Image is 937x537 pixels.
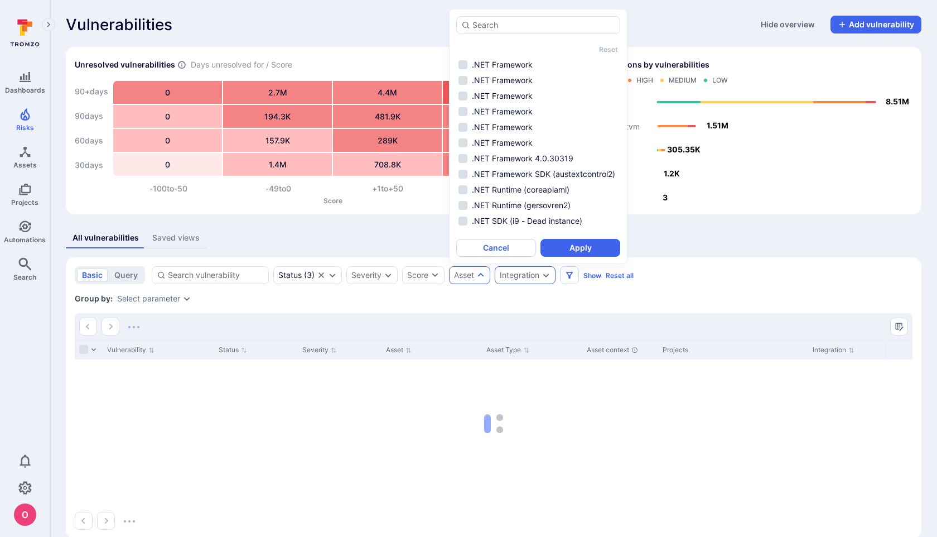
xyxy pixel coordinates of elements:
[386,346,412,354] button: Sort by Asset
[456,89,620,103] li: .NET Framework
[97,512,115,530] button: Go to the next page
[454,271,474,280] button: Asset
[664,169,680,178] text: 1.2K
[402,266,445,284] button: Score
[79,318,97,335] button: Go to the previous page
[443,183,553,194] div: +51 to +100
[73,232,139,243] div: All vulnerabilities
[75,130,108,152] div: 60 days
[328,271,337,280] button: Expand dropdown
[224,183,334,194] div: -49 to 0
[890,318,908,335] button: Manage columns
[456,183,620,196] li: .NET Runtime (coreapiami)
[456,58,620,71] li: .NET Framework
[663,345,804,355] div: Projects
[456,239,536,257] button: Cancel
[75,59,175,70] h2: Unresolved vulnerabilities
[177,59,186,71] span: Number of vulnerabilities in status ‘Open’ ‘Triaged’ and ‘In process’ divided by score and scanne...
[540,239,620,257] button: Apply
[443,129,552,152] div: 3.3K
[456,152,620,165] li: .NET Framework 4.0.30319
[223,153,332,176] div: 1.4M
[75,154,108,176] div: 30 days
[472,20,615,31] input: Search
[79,345,88,354] span: Select all rows
[456,167,620,181] li: .NET Framework SDK (austextcontrol2)
[500,271,539,280] button: Integration
[11,198,38,207] span: Projects
[456,16,620,257] div: autocomplete options
[560,266,579,284] button: Filters
[456,214,620,228] li: .NET SDK (i9 - Dead instance)
[707,121,728,130] text: 1.51M
[107,346,154,354] button: Sort by Vulnerability
[669,76,697,85] div: Medium
[407,270,428,281] div: Score
[278,271,302,280] div: Status
[333,129,442,152] div: 289K
[456,105,620,118] li: .NET Framework
[486,346,529,354] button: Sort by Asset Type
[66,228,921,248] div: assets tabs
[667,145,701,154] text: 305.35K
[223,105,332,128] div: 194.3K
[113,81,222,104] div: 0
[13,161,37,169] span: Assets
[117,294,180,303] button: Select parameter
[456,199,620,212] li: .NET Runtime (gersovren2)
[13,273,36,281] span: Search
[384,271,393,280] button: Expand dropdown
[14,504,36,526] img: ACg8ocJcCe-YbLxGm5tc0PuNRxmgP8aEm0RBXn6duO8aeMVK9zjHhw=s96-c
[599,45,618,54] button: Reset
[542,271,550,280] button: Expand dropdown
[4,236,46,244] span: Automations
[42,18,55,31] button: Expand navigation menu
[75,512,93,530] button: Go to the previous page
[754,16,822,33] button: Hide overview
[182,294,191,303] button: Expand dropdown
[570,47,921,214] div: Top integrations by vulnerabilities
[583,271,601,280] button: Show
[333,81,442,104] div: 4.4M
[45,20,52,30] i: Expand navigation menu
[102,318,119,335] button: Go to the next page
[128,326,139,328] img: Loading...
[579,89,912,205] svg: Top integrations by vulnerabilities bar
[278,271,315,280] button: Status(3)
[66,16,172,33] span: Vulnerabilities
[109,268,143,282] button: query
[113,129,222,152] div: 0
[77,268,108,282] button: basic
[75,80,108,103] div: 90+ days
[456,136,620,150] li: .NET Framework
[606,271,634,280] button: Reset all
[117,294,191,303] div: grouping parameters
[351,271,381,280] button: Severity
[191,59,292,71] span: Days unresolved for / Score
[476,271,485,280] button: Expand dropdown
[886,97,909,106] text: 8.51M
[152,232,200,243] div: Saved views
[223,129,332,152] div: 157.9K
[456,74,620,87] li: .NET Framework
[124,520,135,522] img: Loading...
[443,153,552,176] div: 12.5K
[317,271,326,280] button: Clear selection
[587,345,654,355] div: Asset context
[75,293,113,304] span: Group by:
[278,271,315,280] div: ( 3 )
[16,123,34,132] span: Risks
[75,105,108,127] div: 90 days
[113,105,222,128] div: 0
[333,105,442,128] div: 481.9K
[456,230,620,243] li: /[TECHNICAL_ID][URL]
[712,76,728,85] div: Low
[168,270,264,281] input: Search vulnerability
[302,346,337,354] button: Sort by Severity
[636,76,653,85] div: High
[631,347,638,353] div: Automatically discovered context associated with the asset
[443,81,552,104] div: 46.8K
